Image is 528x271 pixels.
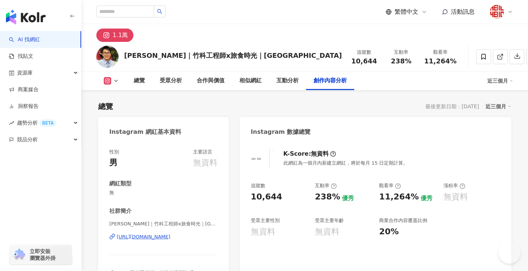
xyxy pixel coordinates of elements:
[391,57,412,65] span: 238%
[109,128,181,136] div: Instagram 網紅基本資料
[251,182,265,189] div: 追蹤數
[379,217,427,224] div: 商業合作內容覆蓋比例
[379,226,399,238] div: 20%
[124,51,342,60] div: [PERSON_NAME]｜竹科工程師x旅食時光｜[GEOGRAPHIC_DATA]
[251,128,311,136] div: Instagram 數據總覽
[113,30,128,40] div: 1.1萬
[485,102,511,111] div: 近三個月
[109,180,132,188] div: 網紅類型
[157,9,162,14] span: search
[315,191,340,203] div: 238%
[421,194,432,202] div: 優秀
[342,194,354,202] div: 優秀
[487,75,513,87] div: 近三個月
[276,76,299,85] div: 互動分析
[117,234,170,240] div: [URL][DOMAIN_NAME]
[12,249,26,261] img: chrome extension
[424,57,457,65] span: 11,264%
[30,248,56,261] span: 立即安裝 瀏覽器外掛
[425,103,479,109] div: 最後更新日期：[DATE]
[10,245,72,265] a: chrome extension立即安裝 瀏覽器外掛
[96,46,119,68] img: KOL Avatar
[134,76,145,85] div: 總覽
[387,49,415,56] div: 互動率
[424,49,457,56] div: 觀看率
[109,221,217,227] span: [PERSON_NAME]｜竹科工程師x旅食時光｜[GEOGRAPHIC_DATA] | nos1813
[315,182,337,189] div: 互動率
[109,189,217,196] span: 無
[251,217,280,224] div: 受眾主要性別
[315,226,339,238] div: 無資料
[9,103,39,110] a: 洞察報告
[98,101,113,112] div: 總覽
[451,8,475,15] span: 活動訊息
[9,36,40,43] a: searchAI 找網紅
[239,76,262,85] div: 相似網紅
[251,191,282,203] div: 10,644
[251,226,275,238] div: 無資料
[283,160,408,166] div: 此網紅為一個月內新建立網紅，將於每月 15 日定期計算。
[9,86,39,93] a: 商案媒合
[379,191,419,203] div: 11,264%
[17,65,33,81] span: 資源庫
[490,5,504,19] img: %E5%A5%BD%E4%BA%8Blogo20180824.png
[39,119,56,127] div: BETA
[17,115,56,131] span: 趨勢分析
[311,150,329,158] div: 無資料
[251,151,262,166] div: --
[350,49,378,56] div: 追蹤數
[96,29,133,42] button: 1.1萬
[109,149,119,155] div: 性別
[351,57,377,65] span: 10,644
[17,131,38,148] span: 競品分析
[109,157,117,169] div: 男
[313,76,347,85] div: 創作內容分析
[160,76,182,85] div: 受眾分析
[9,53,33,60] a: 找貼文
[379,182,401,189] div: 觀看率
[395,8,418,16] span: 繁體中文
[193,157,217,169] div: 無資料
[498,241,521,264] iframe: Help Scout Beacon - Open
[109,207,132,215] div: 社群簡介
[444,182,465,189] div: 漲粉率
[109,234,217,240] a: [URL][DOMAIN_NAME]
[444,191,468,203] div: 無資料
[193,149,212,155] div: 主要語言
[315,217,344,224] div: 受眾主要年齡
[197,76,225,85] div: 合作與價值
[283,150,336,158] div: K-Score :
[9,120,14,126] span: rise
[6,10,46,24] img: logo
